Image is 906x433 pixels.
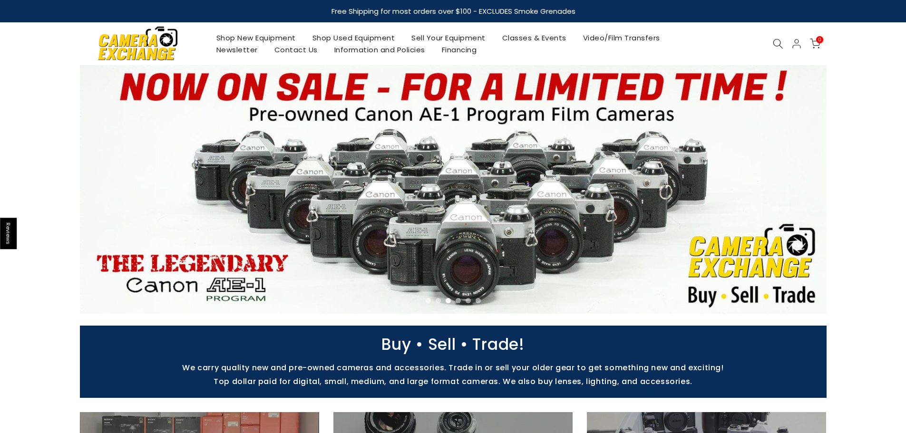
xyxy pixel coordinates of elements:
[433,44,485,56] a: Financing
[208,32,304,44] a: Shop New Equipment
[446,298,451,303] li: Page dot 3
[816,36,823,43] span: 0
[326,44,433,56] a: Information and Policies
[426,298,431,303] li: Page dot 1
[810,38,820,49] a: 0
[304,32,403,44] a: Shop Used Equipment
[208,44,266,56] a: Newsletter
[494,32,575,44] a: Classes & Events
[466,298,471,303] li: Page dot 5
[436,298,441,303] li: Page dot 2
[266,44,326,56] a: Contact Us
[575,32,668,44] a: Video/Film Transfers
[456,298,461,303] li: Page dot 4
[75,340,831,349] p: Buy • Sell • Trade!
[403,32,494,44] a: Sell Your Equipment
[476,298,481,303] li: Page dot 6
[331,6,575,16] strong: Free Shipping for most orders over $100 - EXCLUDES Smoke Grenades
[75,377,831,386] p: Top dollar paid for digital, small, medium, and large format cameras. We also buy lenses, lightin...
[75,363,831,372] p: We carry quality new and pre-owned cameras and accessories. Trade in or sell your older gear to g...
